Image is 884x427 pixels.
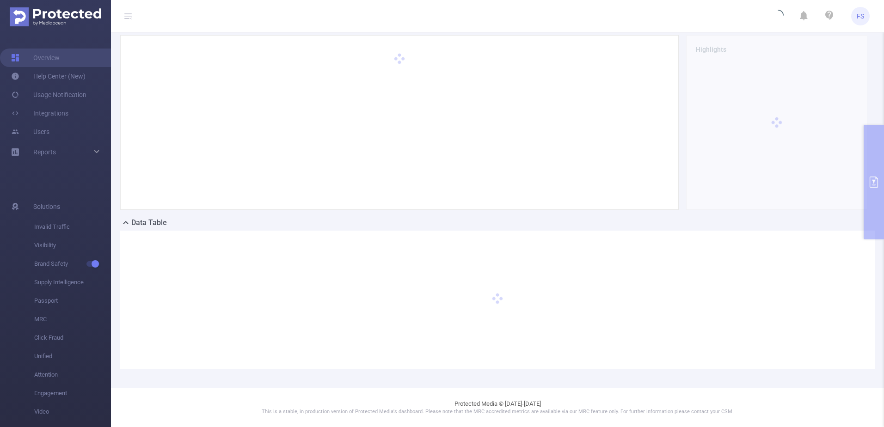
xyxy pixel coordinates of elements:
[34,236,111,255] span: Visibility
[111,388,884,427] footer: Protected Media © [DATE]-[DATE]
[34,403,111,421] span: Video
[34,218,111,236] span: Invalid Traffic
[11,67,86,85] a: Help Center (New)
[11,85,86,104] a: Usage Notification
[134,408,861,416] p: This is a stable, in production version of Protected Media's dashboard. Please note that the MRC ...
[33,143,56,161] a: Reports
[34,366,111,384] span: Attention
[34,310,111,329] span: MRC
[11,122,49,141] a: Users
[34,273,111,292] span: Supply Intelligence
[11,104,68,122] a: Integrations
[10,7,101,26] img: Protected Media
[773,10,784,23] i: icon: loading
[34,255,111,273] span: Brand Safety
[33,197,60,216] span: Solutions
[33,148,56,156] span: Reports
[34,384,111,403] span: Engagement
[131,217,167,228] h2: Data Table
[857,7,864,25] span: FS
[34,329,111,347] span: Click Fraud
[11,49,60,67] a: Overview
[34,292,111,310] span: Passport
[34,347,111,366] span: Unified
